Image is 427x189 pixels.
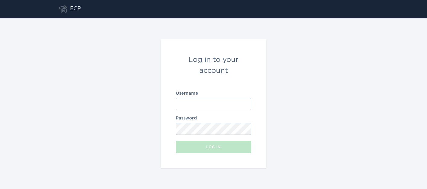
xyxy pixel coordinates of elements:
[176,141,251,153] button: Log in
[176,54,251,76] div: Log in to your account
[59,5,67,13] button: Go to dashboard
[70,5,81,13] div: ECP
[176,116,251,120] label: Password
[179,145,248,149] div: Log in
[176,91,251,96] label: Username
